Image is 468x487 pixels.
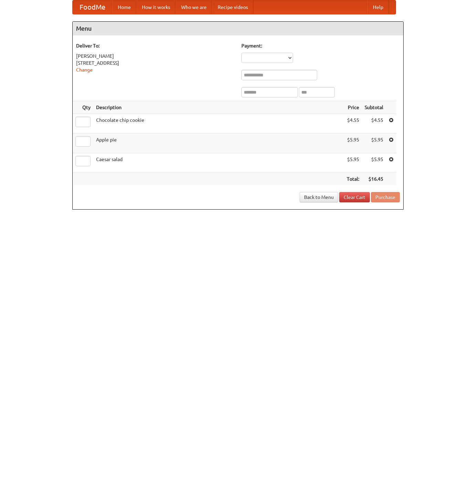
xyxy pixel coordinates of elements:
[93,153,344,173] td: Caesar salad
[76,67,93,73] a: Change
[93,134,344,153] td: Apple pie
[344,114,362,134] td: $4.55
[212,0,253,14] a: Recipe videos
[344,101,362,114] th: Price
[93,114,344,134] td: Chocolate chip cookie
[300,192,338,202] a: Back to Menu
[362,173,386,186] th: $16.45
[112,0,136,14] a: Home
[362,101,386,114] th: Subtotal
[93,101,344,114] th: Description
[339,192,370,202] a: Clear Cart
[367,0,389,14] a: Help
[73,101,93,114] th: Qty
[76,60,235,66] div: [STREET_ADDRESS]
[344,153,362,173] td: $5.95
[362,134,386,153] td: $5.95
[76,42,235,49] h5: Deliver To:
[176,0,212,14] a: Who we are
[76,53,235,60] div: [PERSON_NAME]
[344,134,362,153] td: $5.95
[73,0,112,14] a: FoodMe
[241,42,400,49] h5: Payment:
[136,0,176,14] a: How it works
[73,22,403,35] h4: Menu
[362,114,386,134] td: $4.55
[344,173,362,186] th: Total:
[362,153,386,173] td: $5.95
[371,192,400,202] button: Purchase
